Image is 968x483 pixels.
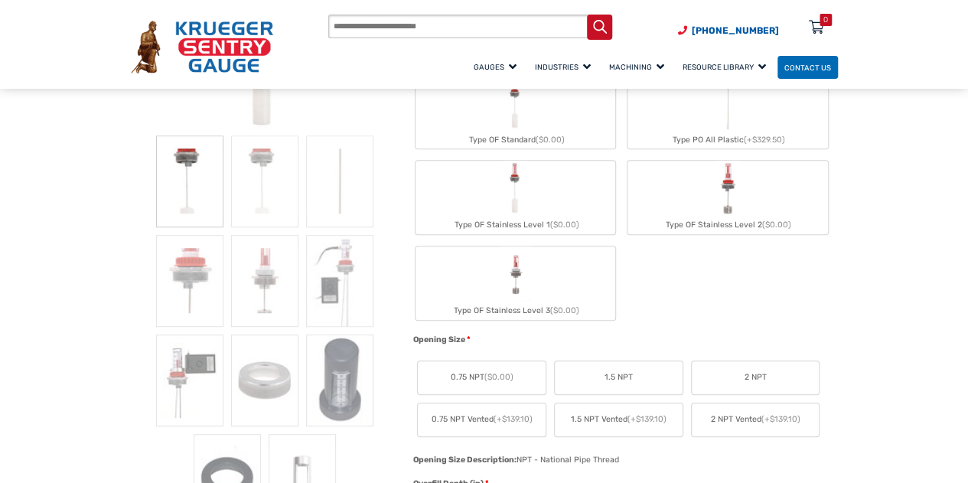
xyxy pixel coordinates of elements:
[692,25,779,36] span: [PHONE_NUMBER]
[627,414,667,424] span: (+$139.10)
[627,161,827,234] label: Type OF Stainless Level 2
[416,246,615,320] label: Type OF Stainless Level 3
[535,135,564,145] span: ($0.00)
[627,216,827,234] div: Type OF Stainless Level 2
[156,235,223,327] img: Overfill Gauge Type OF Configurator - Image 4
[306,335,373,426] img: Overfill Gauge Type OF Configurator - Image 9
[602,54,676,80] a: Machining
[416,161,615,234] label: Type OF Stainless Level 1
[474,63,517,71] span: Gauges
[549,220,579,230] span: ($0.00)
[467,54,528,80] a: Gauges
[605,371,633,383] span: 1.5 NPT
[416,76,615,149] label: Type OF Standard
[156,335,223,426] img: Overfill Gauge Type OF Configurator - Image 7
[627,76,827,149] label: Type PO All Plastic
[710,413,800,426] span: 2 NPT Vented
[550,305,579,315] span: ($0.00)
[231,335,298,426] img: Overfill Gauge Type OF Configurator - Image 8
[306,135,373,227] img: Overfill Gauge Type OF Configurator - Image 3
[777,56,838,80] a: Contact Us
[528,54,602,80] a: Industries
[823,14,828,26] div: 0
[306,235,373,327] img: Overfill Gauge Type OF Configurator - Image 6
[231,235,298,327] img: Overfill Gauge Type OF Configurator - Image 5
[416,216,615,234] div: Type OF Stainless Level 1
[683,63,766,71] span: Resource Library
[744,371,766,383] span: 2 NPT
[784,63,831,71] span: Contact Us
[416,302,615,320] div: Type OF Stainless Level 3
[676,54,777,80] a: Resource Library
[609,63,664,71] span: Machining
[131,21,273,73] img: Krueger Sentry Gauge
[678,24,779,38] a: Phone Number (920) 434-8860
[156,135,223,227] img: Overfill Gauge Type OF Configurator
[493,414,532,424] span: (+$139.10)
[467,334,471,346] abbr: required
[571,413,667,426] span: 1.5 NPT Vented
[413,335,465,344] span: Opening Size
[761,414,800,424] span: (+$139.10)
[517,455,619,465] div: NPT - National Pipe Thread
[535,63,591,71] span: Industries
[450,371,513,383] span: 0.75 NPT
[416,131,615,149] div: Type OF Standard
[413,455,517,465] span: Opening Size Description:
[431,413,532,426] span: 0.75 NPT Vented
[744,135,785,145] span: (+$329.50)
[627,131,827,149] div: Type PO All Plastic
[231,135,298,227] img: Overfill Gauge Type OF Configurator - Image 2
[484,372,513,382] span: ($0.00)
[762,220,791,230] span: ($0.00)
